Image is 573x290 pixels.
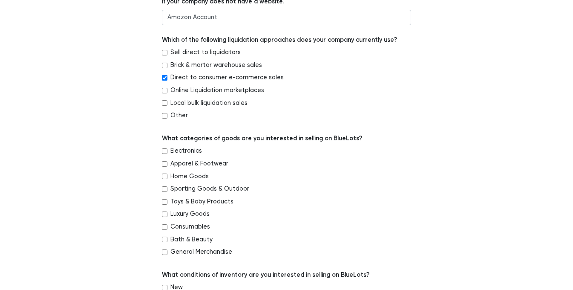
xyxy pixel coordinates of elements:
[162,270,369,280] label: What conditions of inventory are you interested in selling on BlueLots?
[162,50,167,55] input: Sell direct to liquidators
[162,186,167,192] input: Sporting Goods & Outdoor
[170,73,284,82] label: Direct to consumer e-commerce sales
[170,146,202,156] label: Electronics
[170,61,262,70] label: Brick & mortar warehouse sales
[162,113,167,119] input: Other
[162,174,167,179] input: Home Goods
[162,237,167,242] input: Bath & Beauty
[162,212,167,217] input: Luxury Goods
[162,224,167,230] input: Consumables
[170,172,209,181] label: Home Goods
[162,249,167,255] input: General Merchandise
[170,159,228,168] label: Apparel & Footwear
[170,235,213,244] label: Bath & Beauty
[170,86,264,95] label: Online Liquidation marketplaces
[170,111,188,120] label: Other
[170,99,248,108] label: Local bulk liquidation sales
[170,184,249,194] label: Sporting Goods & Outdoor
[162,148,167,154] input: Electronics
[170,247,232,257] label: General Merchandise
[170,209,210,219] label: Luxury Goods
[162,134,362,143] label: What categories of goods are you interested in selling on BlueLots?
[162,100,167,106] input: Local bulk liquidation sales
[162,63,167,68] input: Brick & mortar warehouse sales
[162,161,167,167] input: Apparel & Footwear
[162,88,167,93] input: Online Liquidation marketplaces
[170,197,233,206] label: Toys & Baby Products
[170,48,241,57] label: Sell direct to liquidators
[170,222,210,232] label: Consumables
[162,35,397,45] label: Which of the following liquidation approaches does your company currently use?
[162,199,167,205] input: Toys & Baby Products
[162,75,167,81] input: Direct to consumer e-commerce sales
